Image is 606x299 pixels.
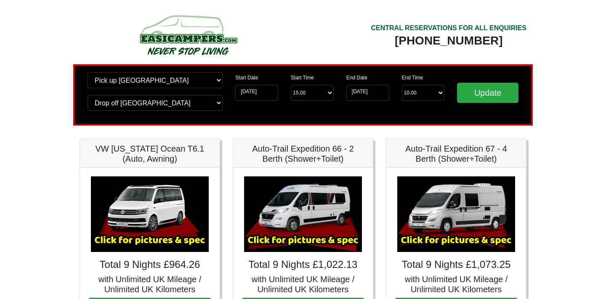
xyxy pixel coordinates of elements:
[235,74,258,81] label: Start Date
[346,74,367,81] label: End Date
[88,144,211,164] h5: VW [US_STATE] Ocean T6.1 (Auto, Awning)
[395,274,518,294] h5: with Unlimited UK Mileage / Unlimited UK Kilometers
[346,85,389,101] input: Return Date
[397,176,515,252] img: Auto-Trail Expedition 67 - 4 Berth (Shower+Toilet)
[244,176,362,252] img: Auto-Trail Expedition 66 - 2 Berth (Shower+Toilet)
[88,274,211,294] h5: with Unlimited UK Mileage / Unlimited UK Kilometers
[395,259,518,271] h4: Total 9 Nights £1,073.25
[91,176,209,252] img: VW California Ocean T6.1 (Auto, Awning)
[242,144,364,164] h5: Auto-Trail Expedition 66 - 2 Berth (Shower+Toilet)
[108,12,268,58] img: campers-checkout-logo.png
[457,83,518,103] input: Update
[88,259,211,271] h4: Total 9 Nights £964.26
[395,144,518,164] h5: Auto-Trail Expedition 67 - 4 Berth (Shower+Toilet)
[242,274,364,294] h5: with Unlimited UK Mileage / Unlimited UK Kilometers
[291,74,314,81] label: Start Time
[371,23,526,33] div: CENTRAL RESERVATIONS FOR ALL ENQUIRIES
[371,33,526,48] div: [PHONE_NUMBER]
[242,259,364,271] h4: Total 9 Nights £1,022.13
[402,74,423,81] label: End Time
[235,85,278,101] input: Start Date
